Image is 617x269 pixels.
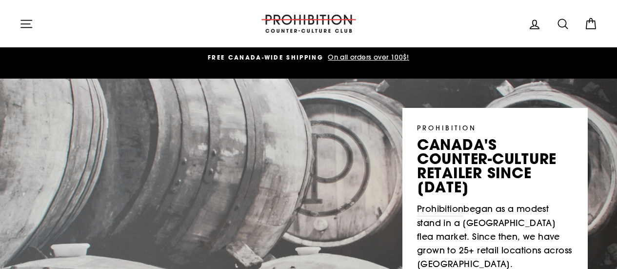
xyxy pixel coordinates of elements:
p: PROHIBITION [417,123,573,133]
a: Prohibition [417,202,463,216]
img: PROHIBITION COUNTER-CULTURE CLUB [260,15,358,33]
p: canada's counter-culture retailer since [DATE] [417,138,573,195]
span: FREE CANADA-WIDE SHIPPING [208,53,323,62]
a: FREE CANADA-WIDE SHIPPING On all orders over 100$! [22,52,595,63]
span: On all orders over 100$! [325,53,409,62]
